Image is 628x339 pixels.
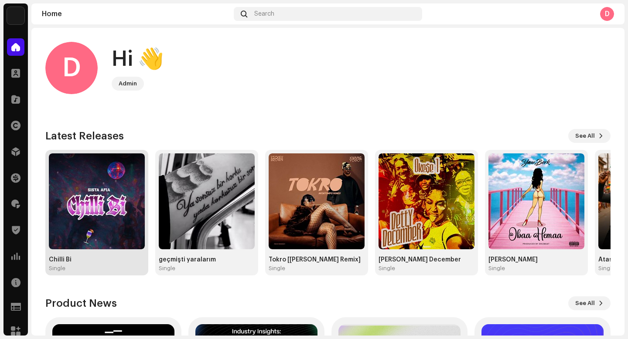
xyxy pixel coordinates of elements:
div: Single [598,265,615,272]
img: ffeed325-a6c7-4238-89df-87229f2cc930 [488,153,584,249]
div: Single [379,265,395,272]
div: Admin [119,78,137,89]
img: c99e80db-3471-4581-a3c4-bc6b4d577275 [49,153,145,249]
button: See All [568,296,611,310]
div: Hi 👋 [112,45,164,73]
span: See All [575,127,595,145]
img: ccf4e968-f8ae-45e0-aafd-264107ec483c [159,153,255,249]
button: See All [568,129,611,143]
div: geçmişti yaralarım [159,256,255,263]
div: Single [49,265,65,272]
div: D [45,42,98,94]
span: See All [575,295,595,312]
img: d2aa0cbd-a7c5-4415-a2db-d89cbbfee7ff [7,7,24,24]
div: Home [42,10,230,17]
h3: Product News [45,296,117,310]
img: f674c682-a208-4931-8790-d4ac73c3c510 [269,153,365,249]
div: Chilli Bi [49,256,145,263]
span: Search [254,10,274,17]
div: [PERSON_NAME] [488,256,584,263]
img: b5647a73-64e1-4a41-95a2-51873115c629 [379,153,474,249]
div: Tokro [[PERSON_NAME] Remix] [269,256,365,263]
div: Single [488,265,505,272]
h3: Latest Releases [45,129,124,143]
div: [PERSON_NAME] December [379,256,474,263]
div: Single [159,265,175,272]
div: Single [269,265,285,272]
div: D [600,7,614,21]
